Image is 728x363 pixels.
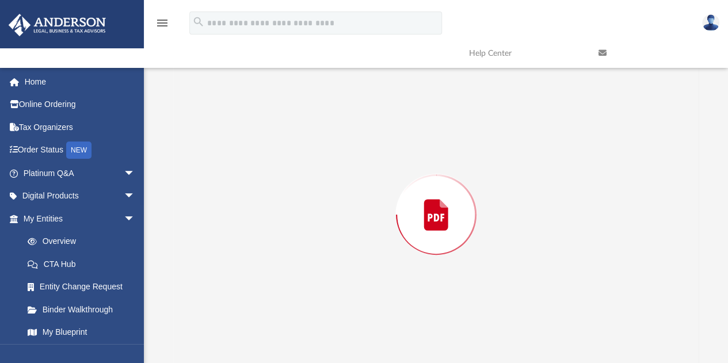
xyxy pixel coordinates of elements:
[155,16,169,30] i: menu
[16,276,153,299] a: Entity Change Request
[5,14,109,36] img: Anderson Advisors Platinum Portal
[16,321,147,344] a: My Blueprint
[8,207,153,230] a: My Entitiesarrow_drop_down
[16,298,153,321] a: Binder Walkthrough
[8,162,153,185] a: Platinum Q&Aarrow_drop_down
[66,142,92,159] div: NEW
[124,185,147,208] span: arrow_drop_down
[124,207,147,231] span: arrow_drop_down
[192,16,205,28] i: search
[460,30,590,76] a: Help Center
[124,162,147,185] span: arrow_drop_down
[8,70,153,93] a: Home
[16,230,153,253] a: Overview
[155,22,169,30] a: menu
[16,253,153,276] a: CTA Hub
[8,139,153,162] a: Order StatusNEW
[8,185,153,208] a: Digital Productsarrow_drop_down
[8,116,153,139] a: Tax Organizers
[8,93,153,116] a: Online Ordering
[702,14,719,31] img: User Pic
